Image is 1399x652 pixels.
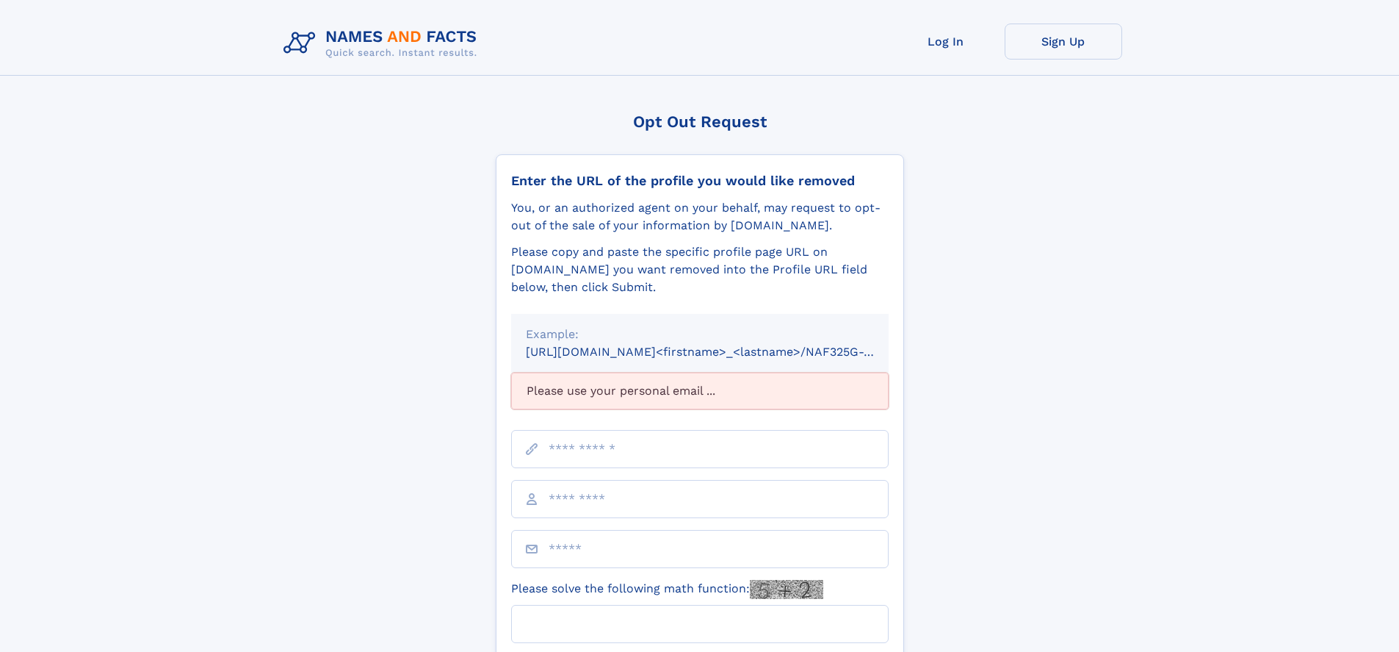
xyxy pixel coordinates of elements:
div: You, or an authorized agent on your behalf, may request to opt-out of the sale of your informatio... [511,199,889,234]
div: Opt Out Request [496,112,904,131]
small: [URL][DOMAIN_NAME]<firstname>_<lastname>/NAF325G-xxxxxxxx [526,345,917,359]
div: Please copy and paste the specific profile page URL on [DOMAIN_NAME] you want removed into the Pr... [511,243,889,296]
a: Log In [887,24,1005,60]
div: Enter the URL of the profile you would like removed [511,173,889,189]
img: Logo Names and Facts [278,24,489,63]
a: Sign Up [1005,24,1122,60]
label: Please solve the following math function: [511,580,823,599]
div: Example: [526,326,874,343]
div: Please use your personal email ... [511,373,889,409]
